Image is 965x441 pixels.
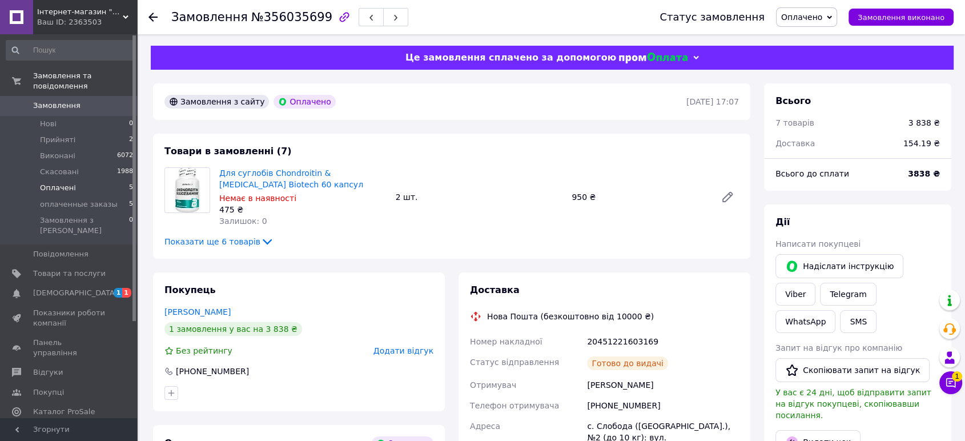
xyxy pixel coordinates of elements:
[33,367,63,378] span: Відгуки
[33,387,64,398] span: Покупці
[585,375,741,395] div: [PERSON_NAME]
[37,7,123,17] span: Інтернет-магазин "Beast"
[122,288,131,298] span: 1
[33,288,118,298] span: [DEMOGRAPHIC_DATA]
[129,199,133,210] span: 5
[775,254,903,278] button: Надіслати інструкцію
[129,119,133,129] span: 0
[114,288,123,298] span: 1
[164,284,216,295] span: Покупець
[686,97,739,106] time: [DATE] 17:07
[908,117,940,129] div: 3 838 ₴
[775,239,861,248] span: Написати покупцеві
[219,204,387,215] div: 475 ₴
[952,368,962,378] span: 1
[37,17,137,27] div: Ваш ID: 2363503
[587,356,668,370] div: Готово до видачі
[219,217,267,226] span: Залишок: 0
[33,308,106,328] span: Показники роботи компанії
[470,284,520,295] span: Доставка
[373,346,433,355] span: Додати відгук
[164,322,302,336] div: 1 замовлення у вас на 3 838 ₴
[33,338,106,358] span: Панель управління
[129,135,133,145] span: 2
[40,151,75,161] span: Виконані
[175,168,199,213] img: Для суглобів Chondroitin & Glucosamine Biotech 60 капсул
[405,52,616,63] span: Це замовлення сплачено за допомогою
[40,135,75,145] span: Прийняті
[40,119,57,129] span: Нові
[219,169,363,189] a: Для суглобів Chondroitin & [MEDICAL_DATA] Biotech 60 капсул
[40,167,79,177] span: Скасовані
[40,199,118,210] span: оплаченные заказы
[775,169,849,178] span: Всього до сплати
[171,10,248,24] span: Замовлення
[33,71,137,91] span: Замовлення та повідомлення
[775,217,790,227] span: Дії
[939,371,962,394] button: Чат з покупцем1
[40,215,129,236] span: Замовлення з [PERSON_NAME]
[470,358,559,367] span: Статус відправлення
[585,331,741,352] div: 20451221603169
[164,95,269,109] div: Замовлення з сайту
[470,401,559,410] span: Телефон отримувача
[896,131,947,156] div: 154.19 ₴
[775,358,930,382] button: Скопіювати запит на відгук
[148,11,158,23] div: Повернутися назад
[176,346,232,355] span: Без рейтингу
[40,183,76,193] span: Оплачені
[129,183,133,193] span: 5
[775,118,814,127] span: 7 товарів
[908,169,940,178] b: 3838 ₴
[470,337,542,346] span: Номер накладної
[33,101,81,111] span: Замовлення
[840,310,876,333] button: SMS
[567,189,711,205] div: 950 ₴
[219,194,296,203] span: Немає в наявності
[775,283,815,306] a: Viber
[33,249,89,259] span: Повідомлення
[129,215,133,236] span: 0
[849,9,954,26] button: Замовлення виконано
[775,388,931,420] span: У вас є 24 дні, щоб відправити запит на відгук покупцеві, скопіювавши посилання.
[391,189,568,205] div: 2 шт.
[716,186,739,209] a: Редагувати
[175,366,250,377] div: [PHONE_NUMBER]
[619,53,687,63] img: evopay logo
[585,395,741,416] div: [PHONE_NUMBER]
[660,11,765,23] div: Статус замовлення
[33,407,95,417] span: Каталог ProSale
[470,380,516,390] span: Отримувач
[775,139,815,148] span: Доставка
[274,95,335,109] div: Оплачено
[484,311,657,322] div: Нова Пошта (безкоштовно від 10000 ₴)
[117,151,133,161] span: 6072
[164,146,292,157] span: Товари в замовленні (7)
[775,310,835,333] a: WhatsApp
[820,283,876,306] a: Telegram
[775,95,811,106] span: Всього
[164,307,231,316] a: [PERSON_NAME]
[164,236,274,247] span: Показати ще 6 товарів
[117,167,133,177] span: 1988
[33,268,106,279] span: Товари та послуги
[775,343,902,352] span: Запит на відгук про компанію
[6,40,134,61] input: Пошук
[858,13,944,22] span: Замовлення виконано
[781,13,822,22] span: Оплачено
[251,10,332,24] span: №356035699
[470,422,500,431] span: Адреса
